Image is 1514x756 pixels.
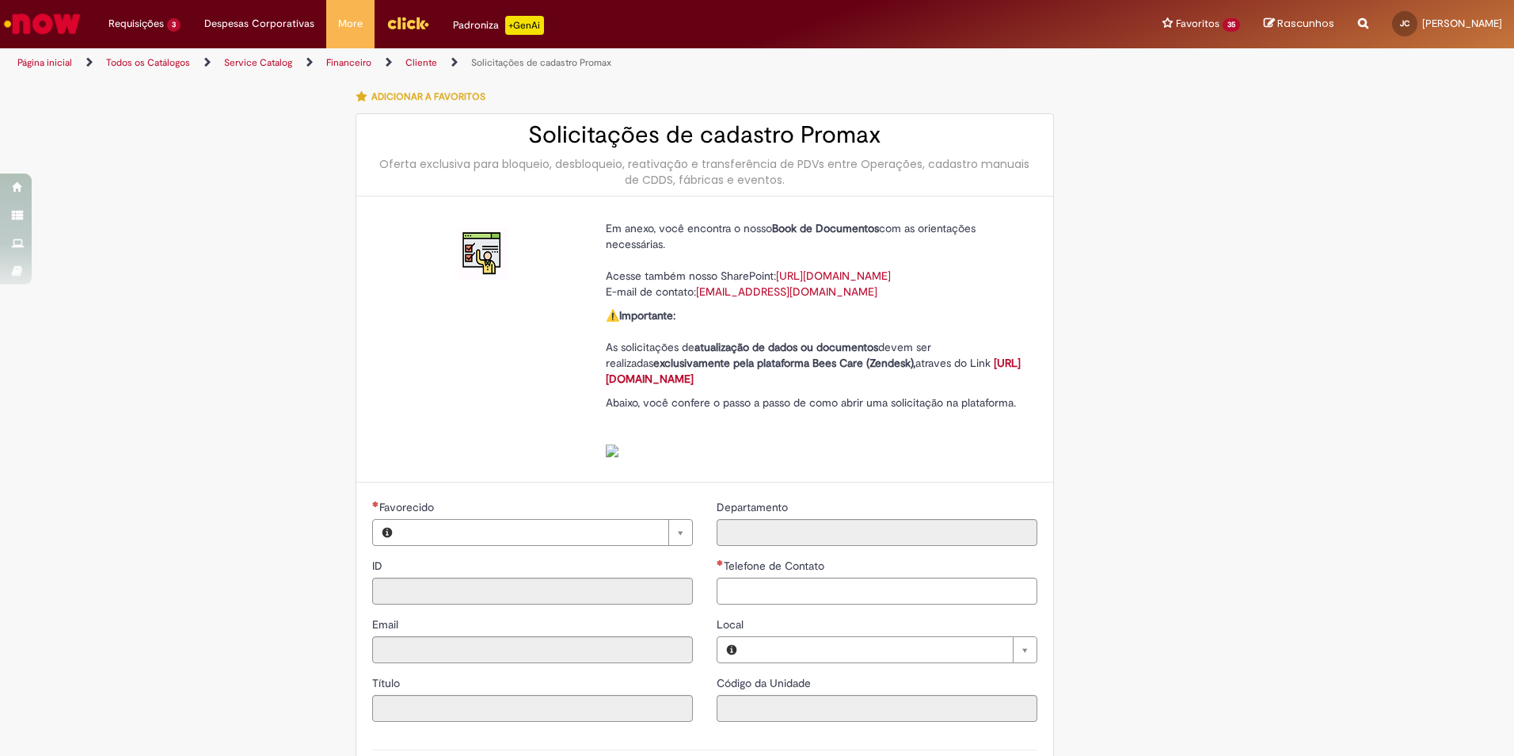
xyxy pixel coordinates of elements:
[606,307,1025,387] p: ⚠️ As solicitações de devem ser realizadas atraves do Link
[167,18,181,32] span: 3
[696,284,877,299] a: [EMAIL_ADDRESS][DOMAIN_NAME]
[1223,18,1240,32] span: 35
[717,500,791,514] span: Somente leitura - Departamento
[372,695,693,722] input: Título
[717,676,814,690] span: Somente leitura - Código da Unidade
[458,228,508,279] img: Solicitações de cadastro Promax
[371,90,485,103] span: Adicionar a Favoritos
[372,558,386,574] label: Somente leitura - ID
[1422,17,1502,30] span: [PERSON_NAME]
[338,16,363,32] span: More
[653,356,915,370] strong: exclusivamente pela plataforma Bees Care (Zendesk),
[606,395,1025,458] p: Abaixo, você confere o passo a passo de como abrir uma solicitação na plataforma.
[606,356,1021,386] a: [URL][DOMAIN_NAME]
[471,56,611,69] a: Solicitações de cadastro Promax
[326,56,371,69] a: Financeiro
[108,16,164,32] span: Requisições
[401,520,692,545] a: Limpar campo Favorecido
[717,519,1037,546] input: Departamento
[717,675,814,691] label: Somente leitura - Código da Unidade
[379,500,437,514] span: Necessários - Favorecido
[694,340,878,354] strong: atualização de dados ou documentos
[386,11,429,35] img: click_logo_yellow_360x200.png
[224,56,292,69] a: Service Catalog
[372,617,401,632] span: Somente leitura - Email
[2,8,83,40] img: ServiceNow
[372,578,693,605] input: ID
[17,56,72,69] a: Página inicial
[372,675,403,691] label: Somente leitura - Título
[606,445,618,457] img: sys_attachment.do
[724,559,827,573] span: Telefone de Contato
[372,156,1037,188] div: Oferta exclusiva para bloqueio, desbloqueio, reativação e transferência de PDVs entre Operações, ...
[372,617,401,632] label: Somente leitura - Email
[717,559,724,566] span: Obrigatório Preenchido
[106,56,190,69] a: Todos os Catálogos
[12,48,998,78] ul: Trilhas de página
[772,221,879,235] strong: Book de Documentos
[373,520,401,545] button: Favorecido, Visualizar este registro
[372,676,403,690] span: Somente leitura - Título
[776,269,891,283] a: [URL][DOMAIN_NAME]
[746,637,1037,662] a: Limpar campo Local
[717,637,746,662] button: Local, Visualizar este registro
[717,499,791,515] label: Somente leitura - Departamento
[1264,17,1334,32] a: Rascunhos
[505,16,544,35] p: +GenAi
[405,56,437,69] a: Cliente
[372,122,1037,148] h2: Solicitações de cadastro Promax
[372,501,379,507] span: Necessários
[619,308,675,323] strong: Importante:
[606,220,1025,300] p: Em anexo, você encontra o nosso com as orientações necessárias. Acesse também nosso SharePoint: E...
[204,16,314,32] span: Despesas Corporativas
[1176,16,1219,32] span: Favoritos
[453,16,544,35] div: Padroniza
[717,617,747,632] span: Local
[372,636,693,663] input: Email
[717,695,1037,722] input: Código da Unidade
[1400,18,1409,29] span: JC
[717,578,1037,605] input: Telefone de Contato
[356,80,494,113] button: Adicionar a Favoritos
[1277,16,1334,31] span: Rascunhos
